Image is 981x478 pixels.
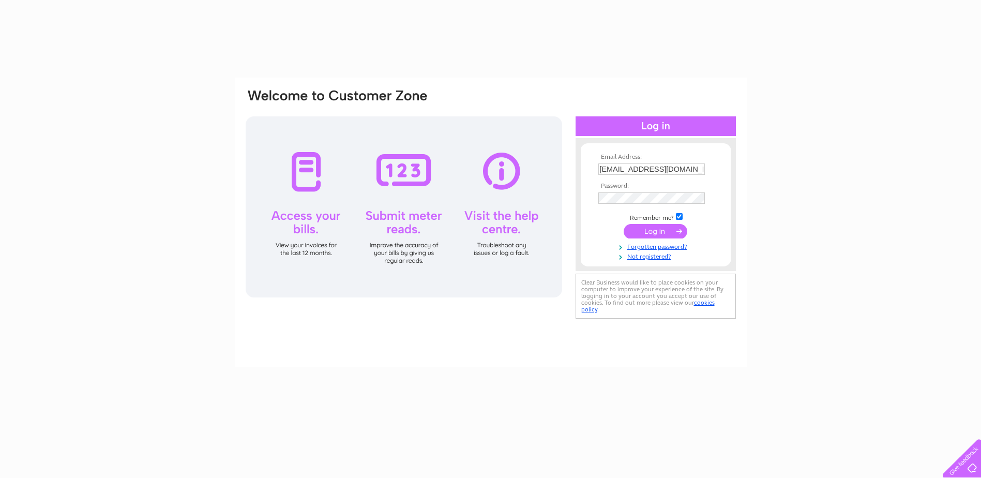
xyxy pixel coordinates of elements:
td: Remember me? [596,212,716,222]
th: Password: [596,183,716,190]
div: Clear Business would like to place cookies on your computer to improve your experience of the sit... [576,274,736,319]
a: cookies policy [581,299,715,313]
th: Email Address: [596,154,716,161]
input: Submit [624,224,687,238]
a: Not registered? [598,251,716,261]
a: Forgotten password? [598,241,716,251]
